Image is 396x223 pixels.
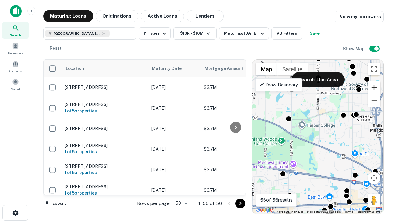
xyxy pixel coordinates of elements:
button: Export [43,199,67,208]
th: Maturity Date [148,60,201,77]
h6: 1 of 5 properties [65,169,145,176]
span: [GEOGRAPHIC_DATA], [GEOGRAPHIC_DATA] [54,31,100,36]
p: $3.7M [204,166,266,173]
button: Active Loans [141,10,184,22]
h6: 1 of 5 properties [65,190,145,196]
p: Draw Boundary [259,81,298,89]
p: [STREET_ADDRESS] [65,164,145,169]
button: $10k - $10M [173,27,217,40]
p: [STREET_ADDRESS] [65,184,145,190]
a: View my borrowers [335,11,384,22]
span: Map data ©2025 Google [307,210,341,213]
iframe: Chat Widget [365,154,396,183]
p: $3.7M [204,187,266,194]
h6: Show Map [343,45,366,52]
p: [STREET_ADDRESS] [65,102,145,107]
span: Borrowers [8,50,23,55]
img: Google [254,206,274,214]
p: 1–50 of 56 [198,200,222,207]
button: 11 Types [139,27,171,40]
p: Rows per page: [137,200,170,207]
p: 56 of 56 results [260,196,293,204]
button: Originations [96,10,138,22]
button: Keyboard shortcuts [277,210,303,214]
th: Location [62,60,148,77]
p: [DATE] [151,187,198,194]
button: Show street map [256,63,277,75]
p: $3.7M [204,146,266,152]
button: Reset [46,42,66,55]
th: Mortgage Amount [201,60,269,77]
p: [DATE] [151,166,198,173]
span: Location [65,65,84,72]
button: Toggle fullscreen view [368,63,380,75]
button: Lenders [187,10,224,22]
a: Search [2,22,29,39]
a: Terms (opens in new tab) [344,210,353,213]
h6: 1 of 5 properties [65,107,145,114]
p: [DATE] [151,84,198,91]
span: Contacts [9,68,22,73]
a: Saved [2,76,29,93]
p: [DATE] [151,146,198,152]
div: 50 [173,199,188,208]
a: Contacts [2,58,29,75]
button: Zoom in [368,81,380,94]
p: [DATE] [151,125,198,132]
button: Save your search to get updates of matches that match your search criteria. [305,27,325,40]
a: Borrowers [2,40,29,57]
p: $3.7M [204,84,266,91]
span: Search [10,33,21,37]
button: Search This Area [291,72,345,87]
h6: 1 of 5 properties [65,148,145,155]
p: $3.7M [204,105,266,111]
a: Report a map error [357,210,381,213]
p: [STREET_ADDRESS] [65,143,145,148]
button: Show satellite imagery [277,63,308,75]
a: Open this area in Google Maps (opens a new window) [254,206,274,214]
div: 0 0 [252,60,383,214]
span: Maturity Date [152,65,190,72]
span: Mortgage Amount [204,65,252,72]
div: Maturing [DATE] [224,30,266,37]
p: [STREET_ADDRESS] [65,85,145,90]
p: [STREET_ADDRESS] [65,126,145,131]
img: capitalize-icon.png [10,5,22,17]
span: Saved [11,86,20,91]
button: Maturing [DATE] [219,27,269,40]
button: All Filters [271,27,302,40]
p: $3.7M [204,125,266,132]
button: Zoom out [368,94,380,107]
p: [DATE] [151,105,198,111]
button: Go to next page [235,199,245,208]
button: Maturing Loans [43,10,93,22]
button: Drag Pegman onto the map to open Street View [368,194,380,207]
